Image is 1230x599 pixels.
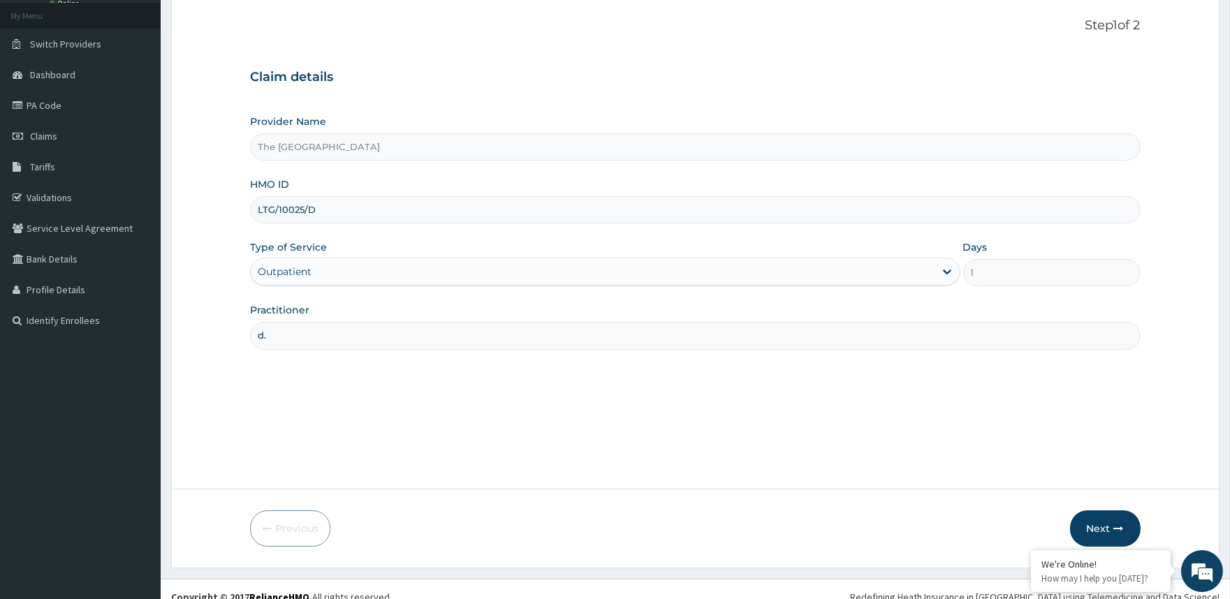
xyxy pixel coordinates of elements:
div: Minimize live chat window [229,7,263,40]
label: Practitioner [250,303,309,317]
span: Dashboard [30,68,75,81]
div: We're Online! [1041,558,1160,570]
span: We're online! [81,176,193,317]
label: Provider Name [250,114,326,128]
label: HMO ID [250,177,289,191]
span: Switch Providers [30,38,101,50]
input: Enter HMO ID [250,196,1140,223]
input: Enter Name [250,322,1140,349]
h3: Claim details [250,70,1140,85]
div: Chat with us now [73,78,235,96]
label: Days [963,240,988,254]
label: Type of Service [250,240,327,254]
p: Step 1 of 2 [250,18,1140,34]
span: Claims [30,130,57,142]
button: Previous [250,510,330,547]
button: Next [1070,510,1141,547]
span: Tariffs [30,161,55,173]
img: d_794563401_company_1708531726252_794563401 [26,70,57,105]
textarea: Type your message and hit 'Enter' [7,381,266,430]
p: How may I help you today? [1041,572,1160,584]
div: Outpatient [258,265,312,279]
